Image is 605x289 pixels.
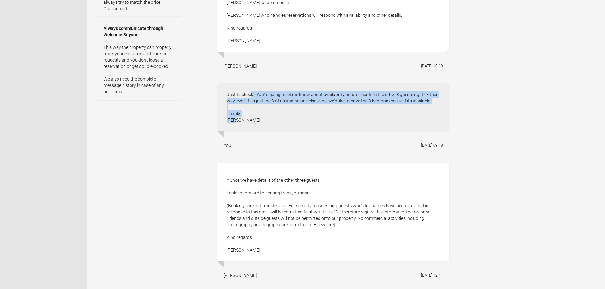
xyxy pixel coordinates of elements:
[217,163,449,261] div: * Once we have details of the other three guests. Looking forward to hearing from you soon. (Book...
[104,44,174,95] p: This way the property can properly track your enquiries and booking requests and you don’t loose ...
[224,63,257,69] div: [PERSON_NAME]
[421,273,443,278] flynt-date-display: [DATE] 12:41
[224,272,257,279] div: [PERSON_NAME]
[421,143,443,148] flynt-date-display: [DATE] 09:18
[217,83,449,131] div: Just to check - You're going to let me know about availability before I confirm the other 3 guest...
[104,25,174,38] strong: Always communicate through Welcome Beyond
[421,64,443,68] flynt-date-display: [DATE] 10:10
[224,142,231,148] div: You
